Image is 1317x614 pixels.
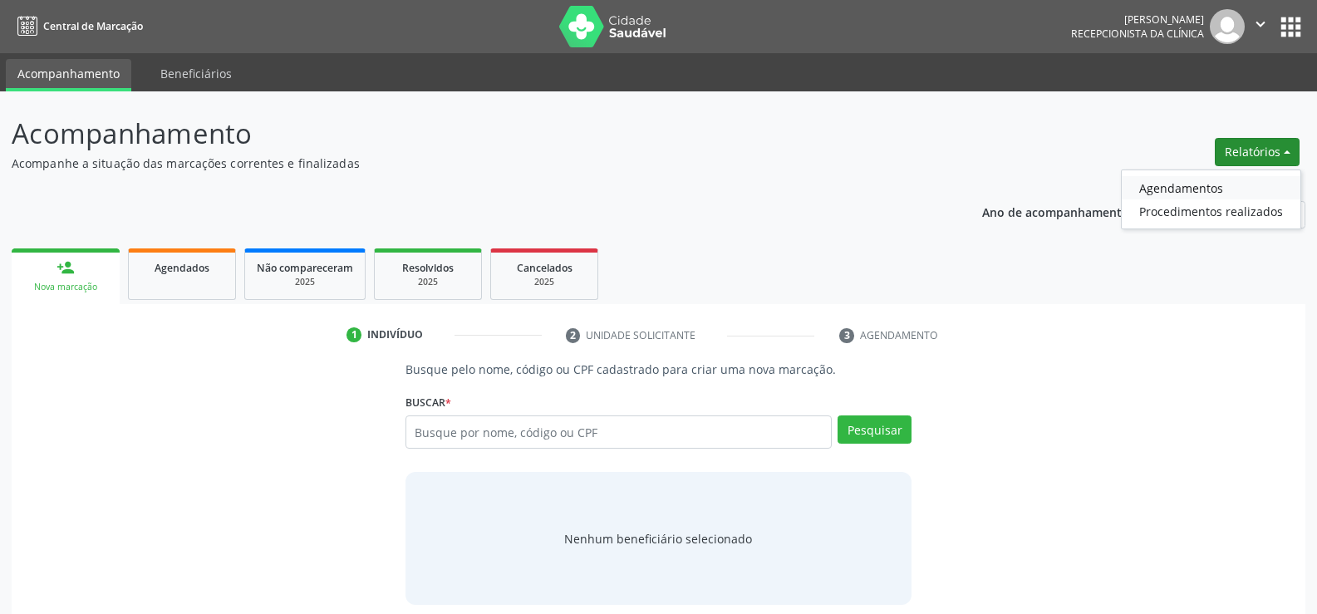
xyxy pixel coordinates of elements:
[1251,15,1270,33] i: 
[367,327,423,342] div: Indivíduo
[1215,138,1300,166] button: Relatórios
[12,113,917,155] p: Acompanhamento
[149,59,243,88] a: Beneficiários
[1121,169,1301,229] ul: Relatórios
[1245,9,1276,44] button: 
[1071,27,1204,41] span: Recepcionista da clínica
[43,19,143,33] span: Central de Marcação
[1071,12,1204,27] div: [PERSON_NAME]
[564,530,752,548] span: Nenhum beneficiário selecionado
[6,59,131,91] a: Acompanhamento
[1210,9,1245,44] img: img
[982,201,1129,222] p: Ano de acompanhamento
[23,281,108,293] div: Nova marcação
[1276,12,1305,42] button: apps
[405,361,912,378] p: Busque pelo nome, código ou CPF cadastrado para criar uma nova marcação.
[517,261,573,275] span: Cancelados
[386,276,469,288] div: 2025
[12,155,917,172] p: Acompanhe a situação das marcações correntes e finalizadas
[57,258,75,277] div: person_add
[405,415,832,449] input: Busque por nome, código ou CPF
[12,12,143,40] a: Central de Marcação
[1122,176,1300,199] a: Agendamentos
[405,390,451,415] label: Buscar
[402,261,454,275] span: Resolvidos
[1122,199,1300,223] a: Procedimentos realizados
[257,261,353,275] span: Não compareceram
[503,276,586,288] div: 2025
[155,261,209,275] span: Agendados
[346,327,361,342] div: 1
[257,276,353,288] div: 2025
[838,415,912,444] button: Pesquisar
